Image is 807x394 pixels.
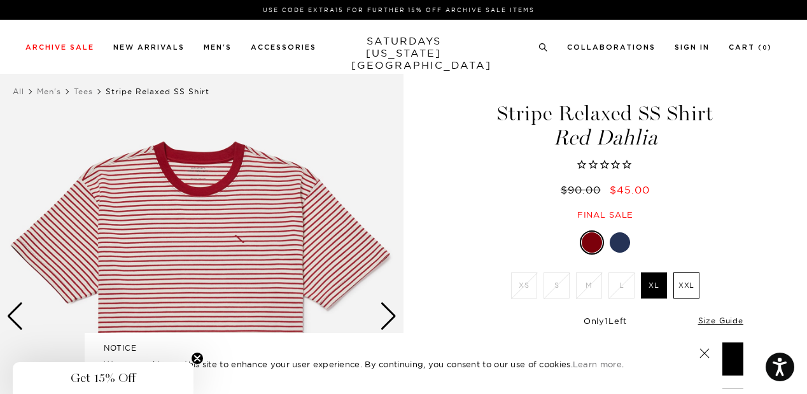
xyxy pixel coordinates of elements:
[6,302,24,330] div: Previous slide
[71,370,136,386] span: Get 15% Off
[13,87,24,96] a: All
[104,342,703,354] h5: NOTICE
[31,5,767,15] p: Use Code EXTRA15 for Further 15% Off Archive Sale Items
[610,183,650,196] span: $45.00
[675,44,710,51] a: Sign In
[673,272,699,299] label: XXL
[351,35,456,71] a: SATURDAYS[US_STATE][GEOGRAPHIC_DATA]
[465,158,745,172] span: Rated 0.0 out of 5 stars 0 reviews
[641,272,667,299] label: XL
[251,44,316,51] a: Accessories
[465,127,745,148] span: Red Dahlia
[113,44,185,51] a: New Arrivals
[762,45,768,51] small: 0
[74,87,93,96] a: Tees
[467,316,743,327] div: Only Left
[561,183,606,196] del: $90.00
[465,209,745,220] div: Final sale
[380,302,397,330] div: Next slide
[13,362,193,394] div: Get 15% OffClose teaser
[729,44,772,51] a: Cart (0)
[698,316,743,325] a: Size Guide
[191,352,204,365] button: Close teaser
[25,44,94,51] a: Archive Sale
[37,87,61,96] a: Men's
[465,103,745,148] h1: Stripe Relaxed SS Shirt
[106,87,209,96] span: Stripe Relaxed SS Shirt
[104,358,658,370] p: We use cookies on this site to enhance your user experience. By continuing, you consent to our us...
[567,44,656,51] a: Collaborations
[204,44,232,51] a: Men's
[573,359,622,369] a: Learn more
[605,316,608,326] span: 1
